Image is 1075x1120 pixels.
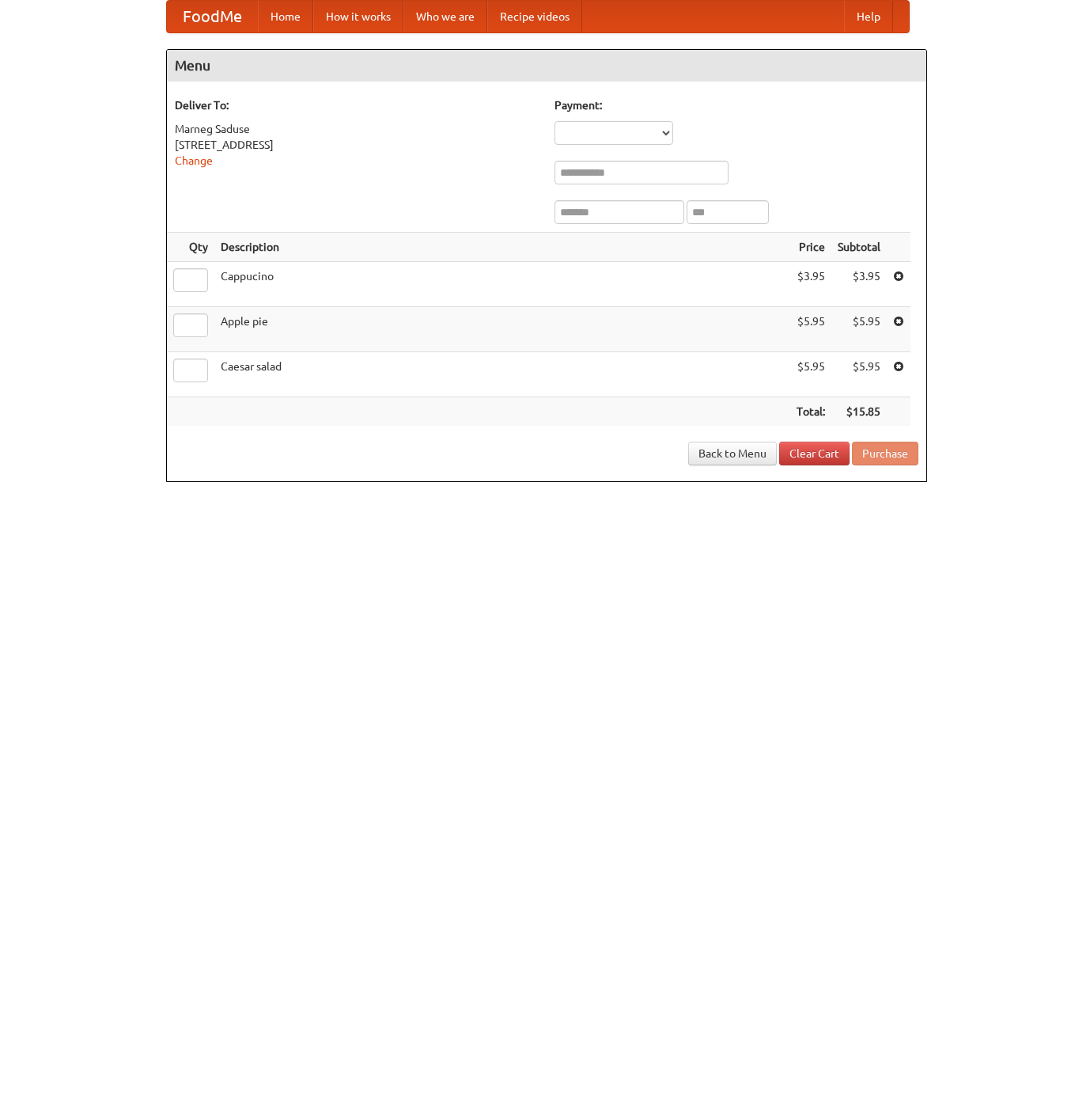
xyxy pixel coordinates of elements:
[214,307,790,352] td: Apple pie
[214,352,790,397] td: Caesar salad
[831,262,887,307] td: $3.95
[790,352,831,397] td: $5.95
[790,262,831,307] td: $3.95
[790,233,831,262] th: Price
[214,262,790,307] td: Cappucino
[175,121,539,137] div: Marneg Saduse
[403,1,487,32] a: Who we are
[313,1,403,32] a: How it works
[175,154,213,167] a: Change
[852,442,918,465] button: Purchase
[175,97,539,113] h5: Deliver To:
[214,233,790,262] th: Description
[167,233,214,262] th: Qty
[831,233,887,262] th: Subtotal
[167,1,258,32] a: FoodMe
[555,97,918,113] h5: Payment:
[831,397,887,427] th: $15.85
[790,397,831,427] th: Total:
[258,1,313,32] a: Home
[167,50,926,82] h4: Menu
[790,307,831,352] td: $5.95
[831,352,887,397] td: $5.95
[688,442,777,465] a: Back to Menu
[844,1,893,32] a: Help
[779,442,850,465] a: Clear Cart
[831,307,887,352] td: $5.95
[175,137,539,153] div: [STREET_ADDRESS]
[487,1,582,32] a: Recipe videos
